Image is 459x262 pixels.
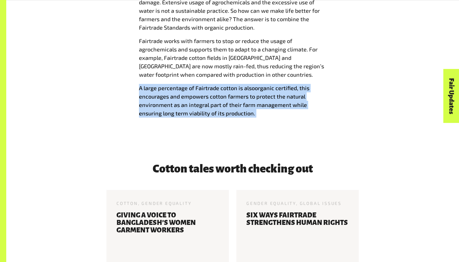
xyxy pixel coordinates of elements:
[74,163,391,175] h3: Cotton tales worth checking out
[246,201,342,206] span: Gender Equality, Global Issues
[139,37,324,78] span: Fairtrade works with farmers to stop or reduce the usage of agrochemicals and supports them to ad...
[139,84,326,118] p: organic certified
[139,85,255,91] span: A large percentage of Fairtrade cotton is also
[116,201,191,206] span: Cotton, Gender Equality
